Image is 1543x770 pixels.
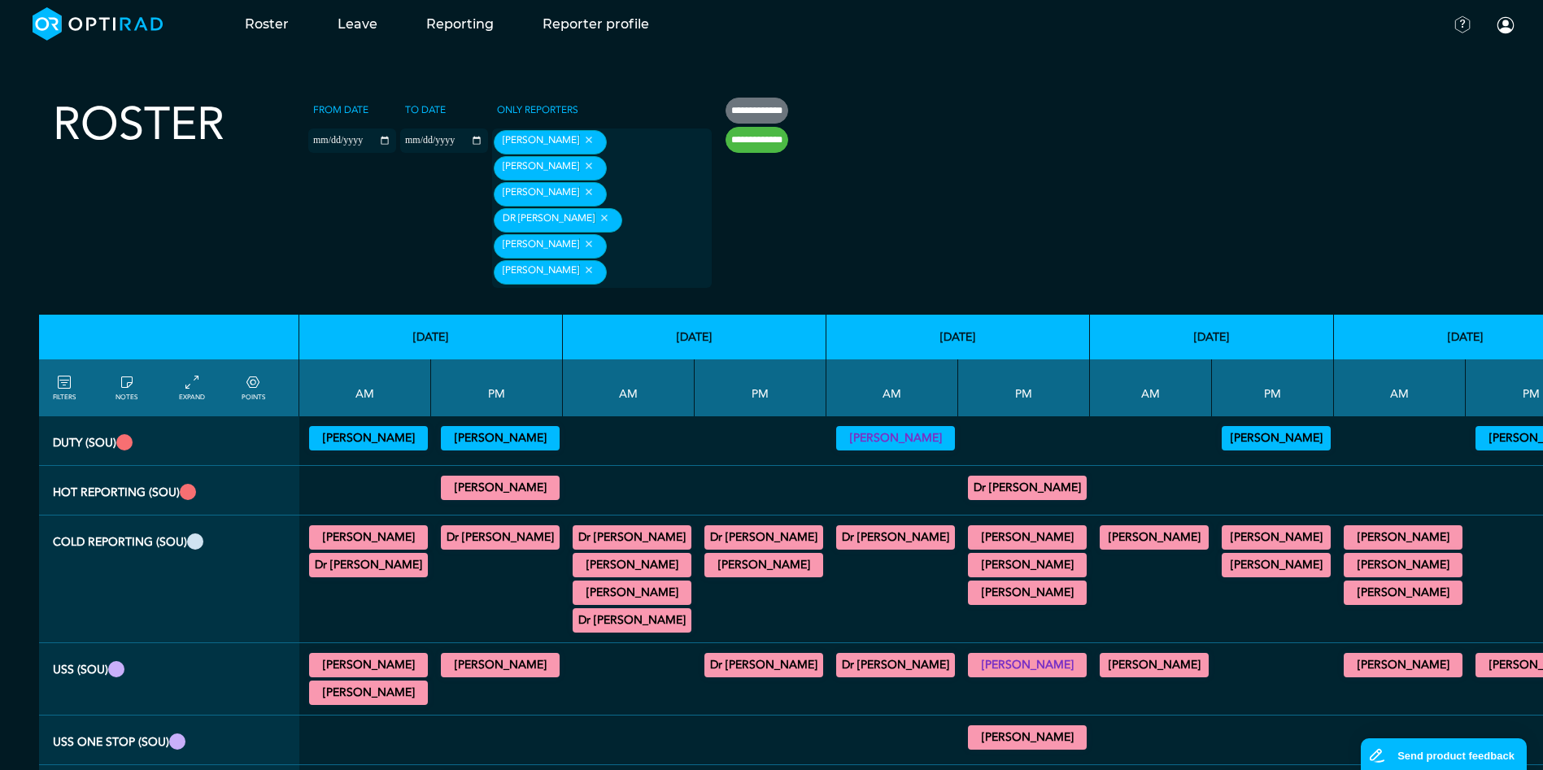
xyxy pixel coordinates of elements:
th: AM [1334,359,1466,416]
div: General CT/General MRI 09:00 - 13:00 [573,553,691,577]
a: collapse/expand entries [179,373,205,402]
summary: [PERSON_NAME] [312,528,425,547]
div: General US 14:00 - 16:00 [968,725,1087,750]
th: [DATE] [1090,315,1334,359]
th: [DATE] [826,315,1090,359]
a: collapse/expand expected points [242,373,265,402]
div: General CT 10:30 - 11:30 [1344,581,1462,605]
label: Only Reporters [492,98,583,122]
summary: Dr [PERSON_NAME] [707,655,821,675]
a: show/hide notes [116,373,137,402]
button: Remove item: '368285ec-215c-4d2c-8c4a-3789a57936ec' [579,186,598,198]
summary: Dr [PERSON_NAME] [312,555,425,575]
summary: Dr [PERSON_NAME] [575,528,689,547]
div: General CT 13:00 - 17:30 [704,553,823,577]
summary: Dr [PERSON_NAME] [839,528,952,547]
th: [DATE] [299,315,563,359]
th: PM [695,359,826,416]
th: AM [826,359,958,416]
summary: [PERSON_NAME] [707,555,821,575]
summary: [PERSON_NAME] [312,429,425,448]
div: [PERSON_NAME] [494,260,607,285]
div: General US 09:00 - 13:00 [309,681,428,705]
div: [PERSON_NAME] [494,130,607,154]
button: Remove item: 'e0a2eaf6-8c2c-496f-9127-c3d7ac89e4ca' [579,264,598,276]
summary: [PERSON_NAME] [1346,555,1460,575]
div: General US 13:00 - 17:00 [441,653,560,677]
img: brand-opti-rad-logos-blue-and-white-d2f68631ba2948856bd03f2d395fb146ddc8fb01b4b6e9315ea85fa773367... [33,7,163,41]
summary: [PERSON_NAME] [443,478,557,498]
summary: [PERSON_NAME] [1346,655,1460,675]
div: Vetting (30 PF Points) 13:00 - 17:00 [441,426,560,450]
div: [PERSON_NAME] [494,156,607,181]
summary: [PERSON_NAME] [970,528,1084,547]
div: General MRI/General CT 17:00 - 18:00 [441,525,560,550]
summary: [PERSON_NAME] [839,429,952,448]
div: General CT 09:00 - 12:30 [1100,525,1209,550]
summary: Dr [PERSON_NAME] [707,528,821,547]
div: General CT/General MRI 13:00 - 14:00 [968,525,1087,550]
th: [DATE] [563,315,826,359]
div: General MRI/General CT 14:00 - 16:00 [968,553,1087,577]
summary: [PERSON_NAME] [1102,528,1206,547]
label: From date [308,98,373,122]
div: Vetting 09:00 - 13:00 [836,426,955,450]
button: Remove item: '8f6c46f2-3453-42a8-890f-0d052f8d4a0f' [579,160,598,172]
div: General US 09:00 - 13:00 [309,653,428,677]
th: PM [431,359,563,416]
summary: [PERSON_NAME] [1102,655,1206,675]
div: Dr [PERSON_NAME] [494,208,622,233]
summary: [PERSON_NAME] [970,728,1084,747]
th: Cold Reporting (SOU) [39,516,299,643]
summary: [PERSON_NAME] [443,655,557,675]
summary: [PERSON_NAME] [1346,528,1460,547]
div: General MRI 09:00 - 13:00 [309,553,428,577]
div: General US 09:00 - 13:00 [1344,653,1462,677]
label: To date [400,98,451,122]
summary: [PERSON_NAME] [1224,528,1328,547]
div: MRI Trauma & Urgent/CT Trauma & Urgent 13:00 - 17:00 [441,476,560,500]
summary: [PERSON_NAME] [970,655,1084,675]
div: CB CT Dental 17:30 - 18:30 [1222,553,1331,577]
summary: Dr [PERSON_NAME] [970,478,1084,498]
div: General CT 07:30 - 09:00 [573,525,691,550]
summary: [PERSON_NAME] [1346,583,1460,603]
div: [PERSON_NAME] [494,182,607,207]
input: null [610,266,691,281]
div: General CT 11:00 - 12:00 [573,608,691,633]
div: General CT/General MRI 08:00 - 10:30 [1344,553,1462,577]
th: USS One Stop (SOU) [39,716,299,765]
th: PM [958,359,1090,416]
summary: [PERSON_NAME] [575,555,689,575]
summary: [PERSON_NAME] [443,429,557,448]
div: US Diagnostic MSK 14:00 - 17:00 [704,653,823,677]
summary: Dr [PERSON_NAME] [575,611,689,630]
summary: [PERSON_NAME] [970,583,1084,603]
div: General CT/General MRI 14:00 - 16:00 [1222,525,1331,550]
div: General CT/General MRI 16:00 - 17:00 [968,581,1087,605]
div: Vetting (30 PF Points) 13:00 - 17:00 [1222,426,1331,450]
div: MRI Trauma & Urgent/CT Trauma & Urgent 13:00 - 17:00 [968,476,1087,500]
button: Remove item: '7b26274d-5c83-42da-8388-eab6ede37723' [579,134,598,146]
th: AM [563,359,695,416]
a: FILTERS [53,373,76,402]
div: General MRI 07:00 - 09:00 [1344,525,1462,550]
div: General US 09:00 - 13:00 [836,653,955,677]
div: General CT 08:00 - 09:00 [836,525,955,550]
button: Remove item: '97e3e3f9-39bb-4959-b53e-e846ea2b57b3' [579,238,598,250]
summary: Dr [PERSON_NAME] [839,655,952,675]
summary: [PERSON_NAME] [1224,555,1328,575]
th: PM [1212,359,1334,416]
h2: Roster [53,98,224,152]
div: General US 09:00 - 12:00 [1100,653,1209,677]
th: AM [1090,359,1212,416]
div: Vetting 09:00 - 13:00 [309,426,428,450]
summary: [PERSON_NAME] [312,655,425,675]
summary: [PERSON_NAME] [312,683,425,703]
div: CB CT Dental 12:00 - 13:00 [704,525,823,550]
div: General CT/General MRI 07:30 - 09:00 [309,525,428,550]
th: Hot Reporting (SOU) [39,466,299,516]
div: General CT 09:30 - 10:30 [573,581,691,605]
summary: [PERSON_NAME] [1224,429,1328,448]
th: USS (SOU) [39,643,299,716]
